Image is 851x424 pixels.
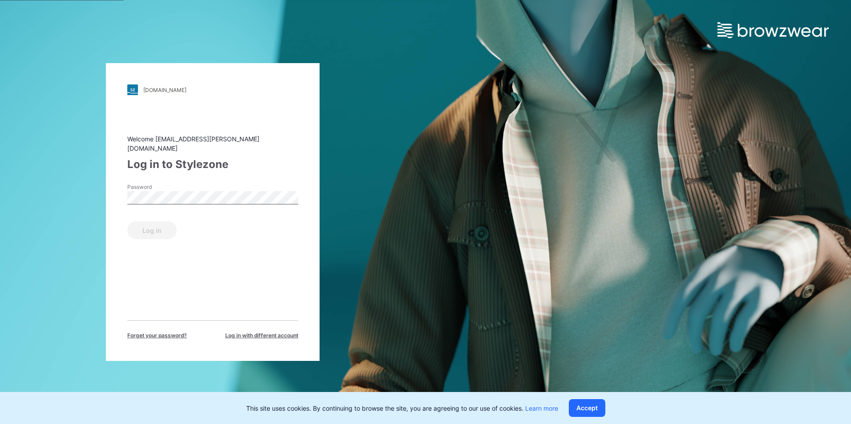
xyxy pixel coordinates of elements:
[127,156,298,172] div: Log in to Stylezone
[525,404,558,412] a: Learn more
[127,84,298,95] a: [DOMAIN_NAME]
[717,22,829,38] img: browzwear-logo.e42bd6dac1945053ebaf764b6aa21510.svg
[127,332,187,340] span: Forget your password?
[246,404,558,413] p: This site uses cookies. By continuing to browse the site, you are agreeing to our use of cookies.
[225,332,298,340] span: Log in with different account
[127,183,190,191] label: Password
[569,399,605,417] button: Accept
[143,87,186,93] div: [DOMAIN_NAME]
[127,134,298,153] div: Welcome [EMAIL_ADDRESS][PERSON_NAME][DOMAIN_NAME]
[127,84,138,95] img: stylezone-logo.562084cfcfab977791bfbf7441f1a819.svg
